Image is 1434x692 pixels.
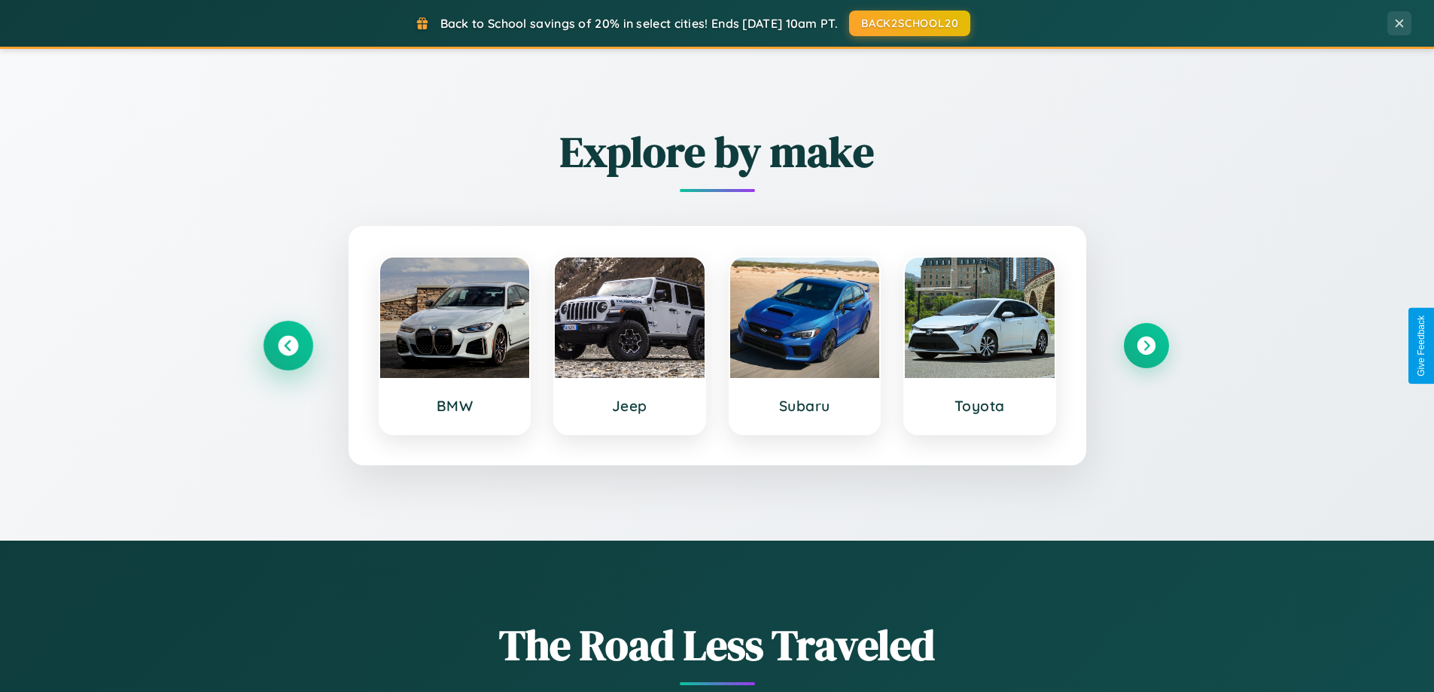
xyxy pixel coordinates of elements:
[266,123,1169,181] h2: Explore by make
[849,11,970,36] button: BACK2SCHOOL20
[745,397,865,415] h3: Subaru
[266,616,1169,674] h1: The Road Less Traveled
[570,397,690,415] h3: Jeep
[920,397,1040,415] h3: Toyota
[395,397,515,415] h3: BMW
[440,16,838,31] span: Back to School savings of 20% in select cities! Ends [DATE] 10am PT.
[1416,316,1426,376] div: Give Feedback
